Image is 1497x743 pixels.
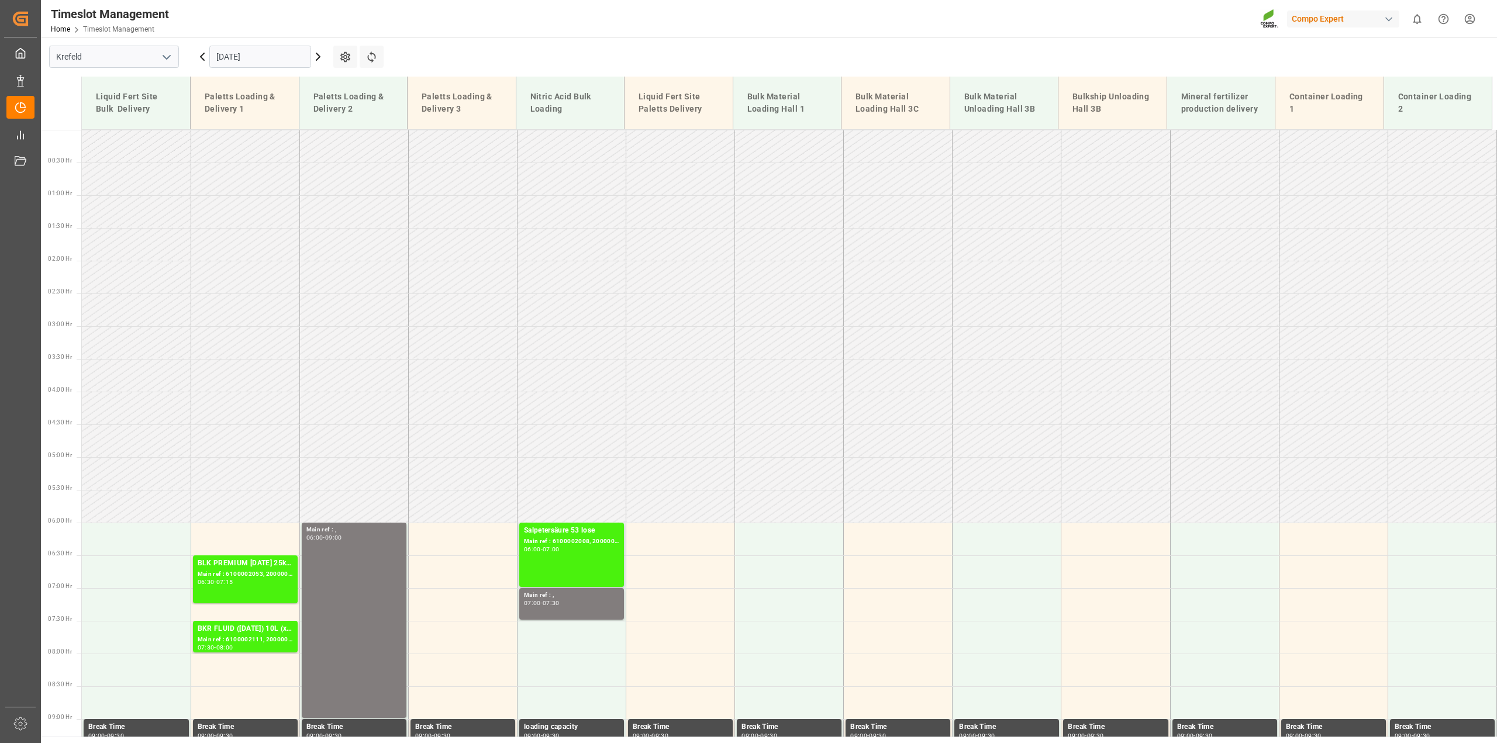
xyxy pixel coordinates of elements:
div: 09:30 [1087,733,1104,738]
div: Break Time [415,721,511,733]
div: 09:00 [415,733,432,738]
div: 09:30 [107,733,124,738]
div: 07:30 [543,600,560,606]
div: 09:30 [543,733,560,738]
div: - [105,733,107,738]
button: show 0 new notifications [1404,6,1430,32]
div: 09:30 [325,733,342,738]
button: open menu [157,48,175,66]
span: 04:00 Hr [48,386,72,393]
div: Break Time [306,721,402,733]
span: 09:00 Hr [48,714,72,720]
div: - [1085,733,1086,738]
div: - [976,733,978,738]
div: Nitric Acid Bulk Loading [526,86,615,120]
span: 00:30 Hr [48,157,72,164]
div: 07:00 [543,547,560,552]
div: Paletts Loading & Delivery 2 [309,86,398,120]
div: Main ref : 6100002111, 2000001641 [198,635,293,645]
div: 07:00 [524,600,541,606]
div: Paletts Loading & Delivery 3 [417,86,506,120]
div: 09:30 [1413,733,1430,738]
span: 07:30 Hr [48,616,72,622]
button: Compo Expert [1287,8,1404,30]
div: Break Time [198,721,293,733]
div: Main ref : 6100002008, 2000001540 [524,537,619,547]
div: 07:30 [198,645,215,650]
div: 09:00 [1395,733,1412,738]
a: Home [51,25,70,33]
div: 09:00 [1177,733,1194,738]
span: 06:30 Hr [48,550,72,557]
div: BLK PREMIUM [DATE] 25kg(x40)D,EN,PL,FNL [198,558,293,569]
div: 09:00 [741,733,758,738]
div: BKR FLUID ([DATE]) 10L (x60) DE,EN [198,623,293,635]
div: 06:00 [306,535,323,540]
div: 09:30 [1196,733,1213,738]
div: Break Time [1286,721,1381,733]
span: 05:00 Hr [48,452,72,458]
img: Screenshot%202023-09-29%20at%2010.02.21.png_1712312052.png [1260,9,1279,29]
span: 04:30 Hr [48,419,72,426]
span: 03:30 Hr [48,354,72,360]
div: Break Time [959,721,1054,733]
div: 09:00 [325,535,342,540]
input: DD.MM.YYYY [209,46,311,68]
div: - [1194,733,1195,738]
div: - [323,733,325,738]
div: Bulk Material Unloading Hall 3B [960,86,1049,120]
div: loading capacity [524,721,619,733]
div: - [867,733,869,738]
div: Break Time [88,721,184,733]
div: 09:30 [216,733,233,738]
div: 09:00 [633,733,650,738]
div: Salpetersäure 53 lose [524,525,619,537]
div: Bulk Material Loading Hall 3C [851,86,940,120]
div: 09:00 [959,733,976,738]
div: Break Time [741,721,837,733]
div: - [214,579,216,585]
div: Main ref : 6100002053, 2000001243 [198,569,293,579]
div: Bulk Material Loading Hall 1 [743,86,832,120]
span: 08:30 Hr [48,681,72,687]
div: - [323,535,325,540]
div: Bulkship Unloading Hall 3B [1068,86,1157,120]
div: - [541,733,543,738]
div: - [214,645,216,650]
div: 09:00 [88,733,105,738]
div: - [541,600,543,606]
div: Container Loading 2 [1393,86,1483,120]
div: 09:00 [850,733,867,738]
div: 09:30 [869,733,886,738]
div: - [214,733,216,738]
div: - [432,733,434,738]
div: Main ref : , [524,590,619,600]
span: 02:00 Hr [48,255,72,262]
div: 08:00 [216,645,233,650]
div: Break Time [1177,721,1272,733]
div: 06:00 [524,547,541,552]
div: Timeslot Management [51,5,169,23]
input: Type to search/select [49,46,179,68]
div: Mineral fertilizer production delivery [1177,86,1266,120]
button: Help Center [1430,6,1457,32]
div: Paletts Loading & Delivery 1 [200,86,289,120]
div: Break Time [1068,721,1163,733]
div: 09:00 [198,733,215,738]
div: 09:30 [434,733,451,738]
div: Break Time [633,721,728,733]
div: Liquid Fert Site Paletts Delivery [634,86,723,120]
span: 05:30 Hr [48,485,72,491]
div: Break Time [1395,721,1490,733]
div: Main ref : , [306,525,402,535]
div: Container Loading 1 [1285,86,1374,120]
span: 02:30 Hr [48,288,72,295]
span: 01:30 Hr [48,223,72,229]
div: Liquid Fert Site Bulk Delivery [91,86,181,120]
span: 03:00 Hr [48,321,72,327]
span: 01:00 Hr [48,190,72,196]
div: 09:00 [306,733,323,738]
div: Compo Expert [1287,11,1399,27]
div: - [541,547,543,552]
div: 09:30 [1305,733,1322,738]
